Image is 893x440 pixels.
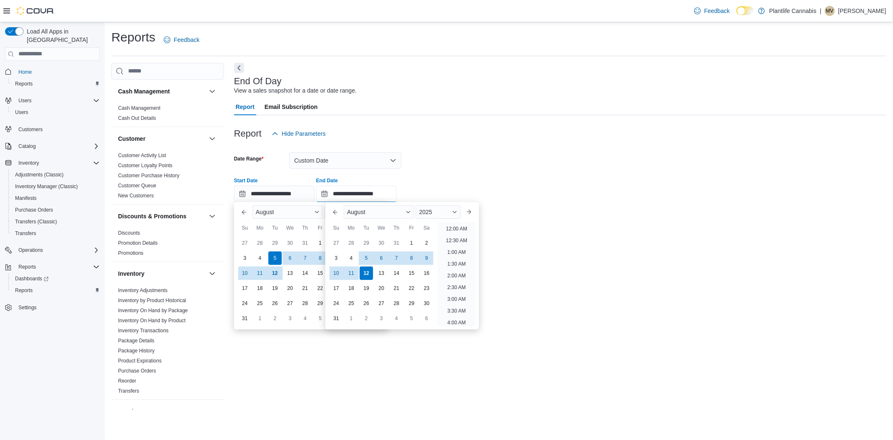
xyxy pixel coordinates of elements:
a: Dashboards [8,273,103,285]
span: Feedback [704,7,730,15]
div: day-30 [375,236,388,250]
a: Promotions [118,250,144,256]
span: Package History [118,347,154,354]
li: 12:30 AM [443,236,471,246]
h3: End Of Day [234,76,282,86]
span: Feedback [174,36,199,44]
span: Discounts [118,230,140,236]
li: 3:30 AM [444,306,469,316]
li: 4:00 AM [444,318,469,328]
div: day-14 [390,267,403,280]
span: Inventory On Hand by Product [118,317,185,324]
div: day-3 [375,312,388,325]
button: Discounts & Promotions [207,211,217,221]
div: day-23 [420,282,433,295]
div: day-7 [390,251,403,265]
ul: Time [437,222,476,326]
div: day-24 [238,297,252,310]
div: Customer [111,150,224,204]
div: day-27 [283,297,297,310]
span: Adjustments (Classic) [15,171,64,178]
span: Users [15,96,100,106]
div: Su [329,221,343,235]
div: day-26 [268,297,282,310]
span: Customer Activity List [118,152,166,159]
span: Settings [18,304,36,311]
button: Cash Management [118,87,206,96]
a: Inventory On Hand by Product [118,318,185,324]
button: Reports [15,262,39,272]
div: August, 2025 [329,236,434,326]
div: Tu [360,221,373,235]
span: Home [15,67,100,77]
div: day-12 [360,267,373,280]
li: 2:00 AM [444,271,469,281]
button: Next [234,63,244,73]
div: Tu [268,221,282,235]
div: day-5 [360,251,373,265]
span: Operations [18,247,43,254]
li: 3:00 AM [444,294,469,304]
div: day-19 [268,282,282,295]
span: Home [18,69,32,75]
li: 2:30 AM [444,282,469,292]
button: Reports [8,285,103,296]
div: Button. Open the month selector. August is currently selected. [252,205,323,219]
div: day-1 [253,312,267,325]
button: Customers [2,123,103,135]
span: Product Expirations [118,357,162,364]
span: Report [236,98,255,115]
button: Users [15,96,35,106]
span: Transfers (Classic) [15,218,57,225]
div: day-31 [329,312,343,325]
span: August [347,209,365,215]
div: day-11 [253,267,267,280]
div: day-21 [299,282,312,295]
div: day-2 [420,236,433,250]
div: day-13 [283,267,297,280]
div: We [283,221,297,235]
button: Catalog [2,140,103,152]
button: Cash Management [207,86,217,96]
span: Reorder [118,378,136,384]
h1: Reports [111,29,155,46]
div: day-14 [299,267,312,280]
span: Purchase Orders [118,368,156,374]
h3: Cash Management [118,87,170,96]
a: Manifests [12,193,40,203]
a: Feedback [160,31,203,48]
button: Customer [118,135,206,143]
div: day-25 [253,297,267,310]
button: Loyalty [118,407,206,416]
a: Customer Loyalty Points [118,163,172,168]
a: Inventory by Product Historical [118,298,186,303]
a: Cash Out Details [118,115,156,121]
input: Press the down key to enter a popover containing a calendar. Press the escape key to close the po... [316,186,396,202]
span: Settings [15,302,100,313]
div: day-18 [253,282,267,295]
div: Inventory [111,285,224,399]
a: Purchase Orders [12,205,57,215]
span: Catalog [15,141,100,151]
div: Mo [345,221,358,235]
span: Transfers [118,388,139,394]
div: day-27 [375,297,388,310]
div: day-4 [345,251,358,265]
p: | [820,6,821,16]
div: day-10 [238,267,252,280]
a: Inventory Manager (Classic) [12,181,81,192]
button: Inventory [207,269,217,279]
a: Dashboards [12,274,52,284]
button: Previous Month [237,205,251,219]
div: day-5 [405,312,418,325]
button: Inventory [118,269,206,278]
span: Inventory Manager (Classic) [12,181,100,192]
span: Customer Queue [118,182,156,189]
span: Cash Management [118,105,160,111]
div: day-15 [314,267,327,280]
button: Adjustments (Classic) [8,169,103,181]
div: day-31 [299,236,312,250]
div: day-12 [268,267,282,280]
span: Reports [15,80,33,87]
button: Users [2,95,103,106]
